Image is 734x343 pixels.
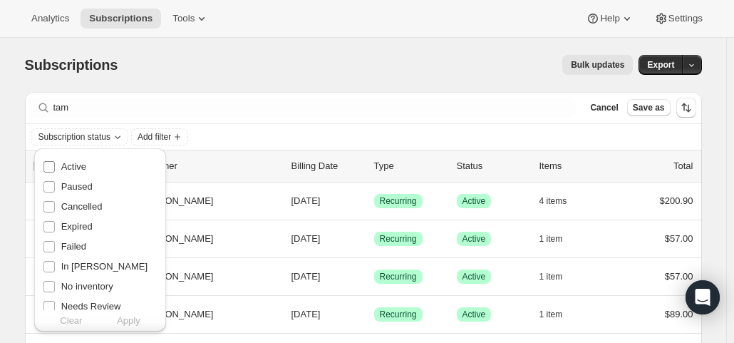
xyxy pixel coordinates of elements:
p: Customer [138,159,280,173]
span: Recurring [380,233,417,245]
div: Items [539,159,611,173]
button: [PERSON_NAME] [129,190,272,213]
span: Add filter [138,131,171,143]
span: Subscriptions [89,13,153,24]
span: Failed [61,241,86,252]
span: Paused [61,181,93,192]
button: [PERSON_NAME] [129,227,272,250]
span: [DATE] [291,233,321,244]
input: Filter subscribers [53,98,577,118]
button: 1 item [539,229,579,249]
span: Active [462,195,486,207]
span: 1 item [539,271,563,282]
button: Export [639,55,683,75]
button: Analytics [23,9,78,29]
button: Save as [627,99,671,116]
span: Help [600,13,619,24]
div: IDCustomerBilling DateTypeStatusItemsTotal [55,159,693,173]
span: $57.00 [665,271,693,282]
button: Bulk updates [562,55,633,75]
span: Active [462,271,486,282]
span: [PERSON_NAME] [138,270,214,284]
span: Bulk updates [571,59,624,71]
div: 74407084400[PERSON_NAME][DATE]SuccessRecurringSuccessActive1 item$89.00 [55,304,693,324]
span: Recurring [380,195,417,207]
button: 1 item [539,267,579,287]
span: Needs Review [61,301,121,312]
span: Expired [61,221,93,232]
button: 1 item [539,304,579,324]
button: 4 items [539,191,583,211]
div: 73543057776[PERSON_NAME][DATE]SuccessRecurringSuccessActive1 item$57.00 [55,229,693,249]
span: Export [647,59,674,71]
span: Save as [633,102,665,113]
button: Settings [646,9,711,29]
button: Cancel [584,99,624,116]
button: [PERSON_NAME] [129,265,272,288]
div: Type [374,159,445,173]
span: Recurring [380,271,417,282]
span: [DATE] [291,271,321,282]
span: Tools [172,13,195,24]
span: Subscription status [38,131,110,143]
button: Add filter [131,128,188,145]
button: Tools [164,9,217,29]
span: Analytics [31,13,69,24]
div: 73533260144[PERSON_NAME][DATE]SuccessRecurringSuccessActive1 item$57.00 [55,267,693,287]
span: Cancel [590,102,618,113]
span: [DATE] [291,309,321,319]
p: Status [457,159,528,173]
button: Subscription status [31,129,128,145]
span: Active [61,161,86,172]
span: $89.00 [665,309,693,319]
span: Cancelled [61,201,103,212]
p: Billing Date [291,159,363,173]
span: [PERSON_NAME] [138,232,214,246]
div: Open Intercom Messenger [686,280,720,314]
span: $57.00 [665,233,693,244]
button: Help [577,9,642,29]
p: Total [673,159,693,173]
span: Recurring [380,309,417,320]
button: Sort the results [676,98,696,118]
span: No inventory [61,281,113,292]
div: 75321016688[PERSON_NAME][DATE]SuccessRecurringSuccessActive4 items$200.90 [55,191,693,211]
span: 1 item [539,309,563,320]
span: In [PERSON_NAME] [61,261,148,272]
span: Active [462,309,486,320]
button: Subscriptions [81,9,161,29]
span: Settings [668,13,703,24]
span: Subscriptions [25,57,118,73]
span: Active [462,233,486,245]
span: [DATE] [291,195,321,206]
span: 1 item [539,233,563,245]
span: $200.90 [660,195,693,206]
span: 4 items [539,195,567,207]
button: [PERSON_NAME] [129,303,272,326]
span: [PERSON_NAME] [138,194,214,208]
span: [PERSON_NAME] [138,307,214,322]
